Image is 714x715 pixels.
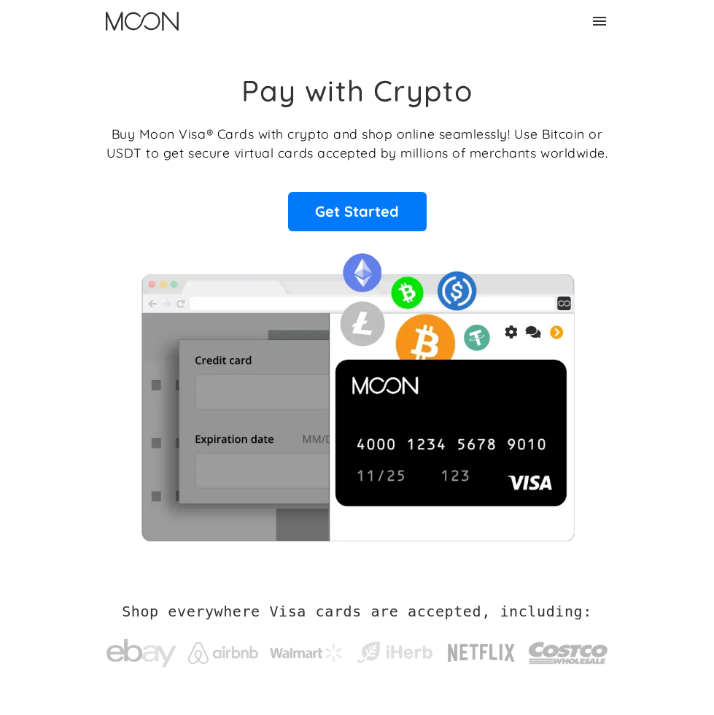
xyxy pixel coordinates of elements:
[106,243,608,541] img: Moon Cards let you spend your crypto anywhere Visa is accepted.
[288,192,427,231] a: Get Started
[106,12,179,31] img: Moon Logo
[354,624,435,673] a: iHerb
[106,124,608,163] p: Buy Moon Visa® Cards with crypto and shop online seamlessly! Use Bitcoin or USDT to get secure vi...
[270,644,343,662] img: Walmart
[528,630,608,676] img: Costco
[122,603,592,620] h2: Shop everywhere Visa cards are accepted, including:
[188,642,258,664] img: Airbnb
[528,616,608,683] a: Costco
[106,631,176,675] img: ebay
[241,73,473,108] h1: Pay with Crypto
[446,621,516,678] a: Netflix
[188,627,258,671] a: Airbnb
[354,638,435,666] img: iHerb
[106,617,176,682] a: ebay
[270,630,343,669] a: Walmart
[106,12,179,31] a: home
[446,635,516,670] img: Netflix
